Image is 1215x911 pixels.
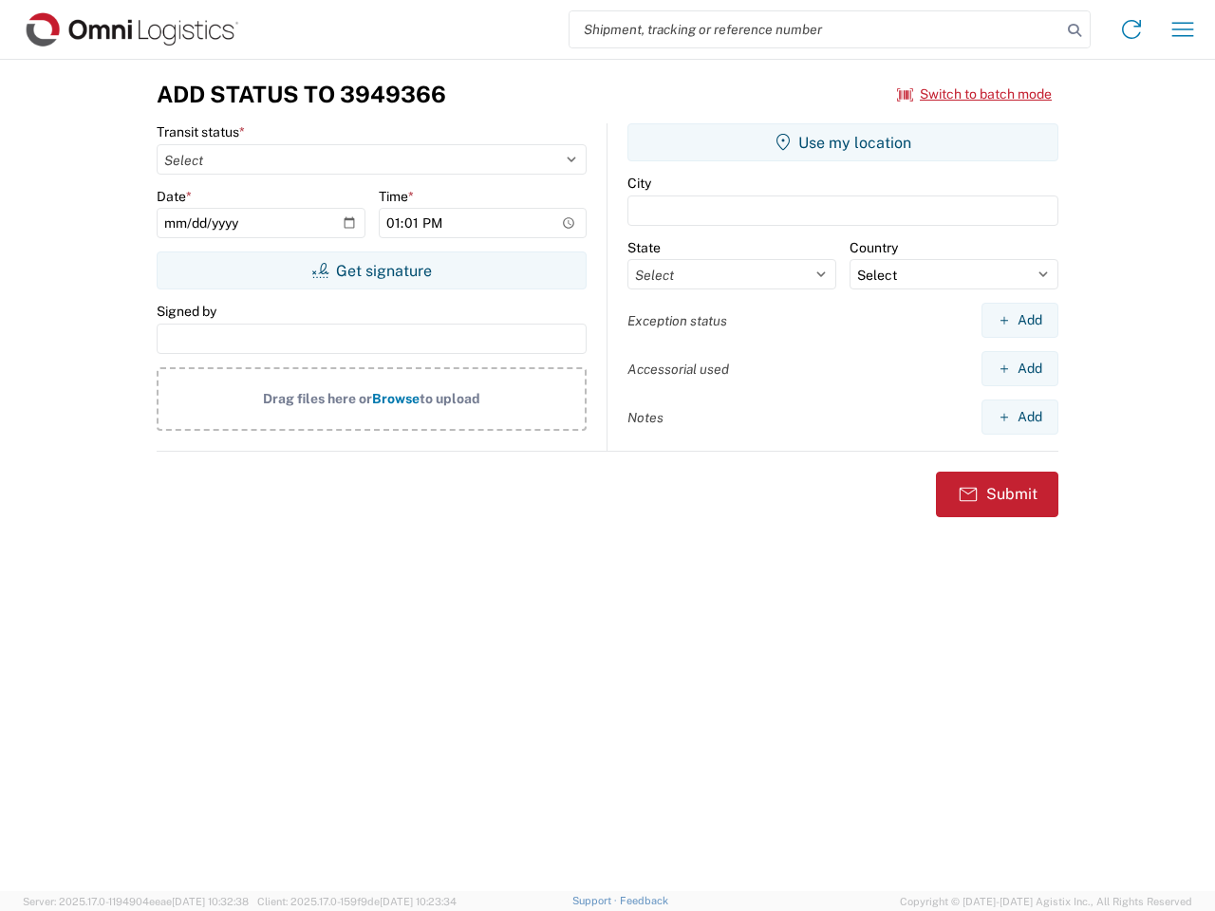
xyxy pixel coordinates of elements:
[172,896,249,907] span: [DATE] 10:32:38
[570,11,1061,47] input: Shipment, tracking or reference number
[981,303,1058,338] button: Add
[627,361,729,378] label: Accessorial used
[23,896,249,907] span: Server: 2025.17.0-1194904eeae
[981,351,1058,386] button: Add
[257,896,457,907] span: Client: 2025.17.0-159f9de
[157,251,587,289] button: Get signature
[157,123,245,140] label: Transit status
[627,175,651,192] label: City
[981,400,1058,435] button: Add
[850,239,898,256] label: Country
[627,409,664,426] label: Notes
[620,895,668,906] a: Feedback
[157,188,192,205] label: Date
[572,895,620,906] a: Support
[157,303,216,320] label: Signed by
[263,391,372,406] span: Drag files here or
[900,893,1192,910] span: Copyright © [DATE]-[DATE] Agistix Inc., All Rights Reserved
[627,123,1058,161] button: Use my location
[627,239,661,256] label: State
[379,188,414,205] label: Time
[380,896,457,907] span: [DATE] 10:23:34
[157,81,446,108] h3: Add Status to 3949366
[627,312,727,329] label: Exception status
[420,391,480,406] span: to upload
[936,472,1058,517] button: Submit
[897,79,1052,110] button: Switch to batch mode
[372,391,420,406] span: Browse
